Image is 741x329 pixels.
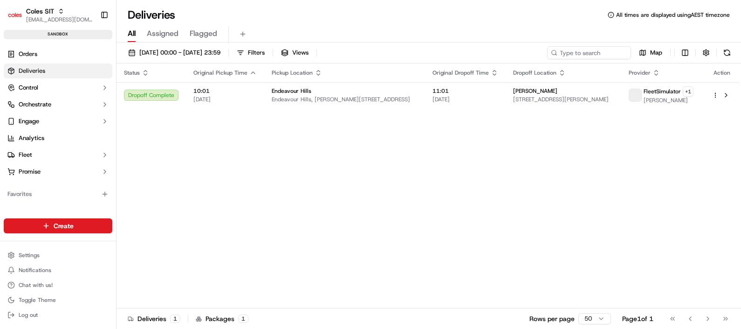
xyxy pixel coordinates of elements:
span: Create [54,221,74,231]
span: Assigned [147,28,178,39]
span: Flagged [190,28,217,39]
span: Chat with us! [19,281,53,289]
div: 1 [170,315,180,323]
span: Original Dropoff Time [432,69,489,77]
span: Settings [19,252,40,259]
span: [PERSON_NAME] [513,87,557,95]
button: Create [4,218,112,233]
button: Coles SIT [26,7,54,16]
button: Chat with us! [4,279,112,292]
span: Filters [248,49,265,57]
span: Engage [19,117,39,126]
span: Analytics [19,134,44,142]
span: All times are displayed using AEST timezone [616,11,730,19]
p: Rows per page [529,314,575,323]
span: Deliveries [19,67,45,75]
span: Pickup Location [272,69,313,77]
span: [STREET_ADDRESS][PERSON_NAME] [513,96,614,103]
div: 1 [238,315,248,323]
a: Deliveries [4,63,112,78]
span: All [128,28,136,39]
span: Views [292,49,309,57]
span: Orders [19,50,37,58]
span: [DATE] 00:00 - [DATE] 23:59 [139,49,220,57]
div: Favorites [4,187,112,202]
span: Control [19,84,38,92]
span: Status [124,69,140,77]
button: Map [635,46,666,59]
button: Control [4,80,112,95]
span: Log out [19,311,38,319]
span: Original Pickup Time [193,69,247,77]
div: Page 1 of 1 [622,314,653,323]
span: Promise [19,168,41,176]
span: Orchestrate [19,100,51,109]
button: Views [277,46,313,59]
span: Notifications [19,266,51,274]
button: [DATE] 00:00 - [DATE] 23:59 [124,46,225,59]
button: Engage [4,114,112,129]
span: Toggle Theme [19,296,56,304]
div: Packages [196,314,248,323]
span: FleetSimulator [644,88,681,95]
button: Coles SITColes SIT[EMAIL_ADDRESS][DOMAIN_NAME] [4,4,96,26]
span: Fleet [19,151,32,159]
button: Log out [4,308,112,322]
button: Orchestrate [4,97,112,112]
input: Type to search [547,46,631,59]
a: Analytics [4,131,112,146]
span: Endeavour Hills, [PERSON_NAME][STREET_ADDRESS] [272,96,418,103]
h1: Deliveries [128,7,175,22]
div: Available Products [4,209,112,224]
button: Fleet [4,147,112,162]
button: Refresh [720,46,734,59]
span: [DATE] [193,96,257,103]
button: [EMAIL_ADDRESS][DOMAIN_NAME] [26,16,93,23]
span: [DATE] [432,96,498,103]
button: Settings [4,249,112,262]
div: Action [712,69,732,77]
span: Provider [629,69,651,77]
span: Endeavour Hills [272,87,311,95]
button: Promise [4,164,112,179]
div: Deliveries [128,314,180,323]
span: [PERSON_NAME] [644,97,693,104]
span: Dropoff Location [513,69,556,77]
button: Filters [233,46,269,59]
span: Map [650,49,662,57]
img: Coles SIT [7,7,22,22]
span: 11:01 [432,87,498,95]
div: sandbox [4,30,112,39]
span: 10:01 [193,87,257,95]
button: Toggle Theme [4,294,112,307]
a: Orders [4,47,112,62]
button: Notifications [4,264,112,277]
button: +1 [683,86,693,97]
